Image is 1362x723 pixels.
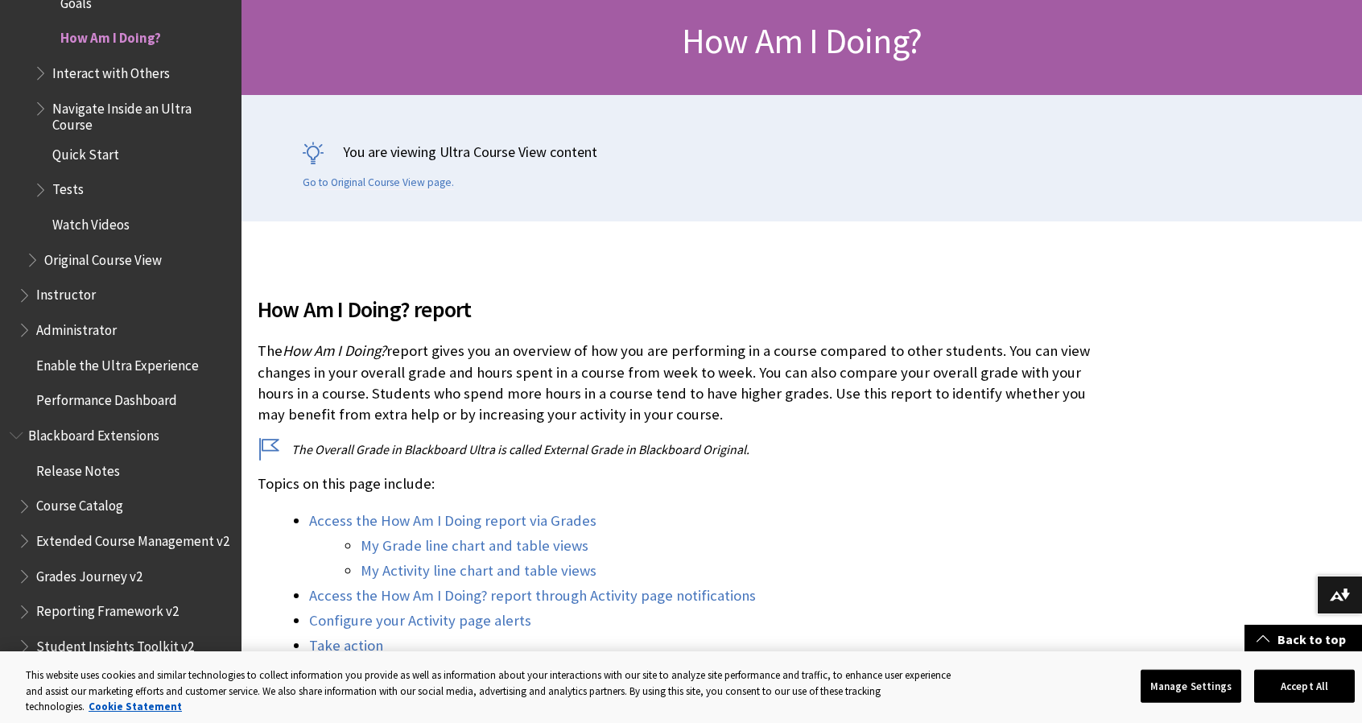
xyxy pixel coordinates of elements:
span: Reporting Framework v2 [36,598,179,620]
span: How Am I Doing? [682,19,922,63]
span: Performance Dashboard [36,387,177,409]
a: Configure your Activity page alerts [309,611,531,630]
span: Original Course View [44,246,162,268]
span: Watch Videos [52,211,130,233]
nav: Book outline for Blackboard Extensions [10,422,232,706]
span: Quick Start [52,141,119,163]
a: Take action [309,636,383,655]
p: You are viewing Ultra Course View content [303,142,1301,162]
span: Student Insights Toolkit v2 [36,633,194,655]
p: The report gives you an overview of how you are performing in a course compared to other students... [258,341,1108,425]
span: Enable the Ultra Experience [36,352,199,374]
a: Back to top [1244,625,1362,655]
span: Release Notes [36,457,120,479]
span: Course Catalog [36,493,123,514]
a: Access the How Am I Doing? report through Activity page notifications [309,586,756,605]
span: Tests [52,176,84,198]
button: Manage Settings [1141,669,1241,703]
a: Access the How Am I Doing report via Grades [309,511,596,531]
div: This website uses cookies and similar technologies to collect information you provide as well as ... [26,667,953,715]
a: More information about your privacy, opens in a new tab [89,700,182,713]
a: My Grade line chart and table views [361,536,588,556]
span: How Am I Doing? report [258,292,1108,326]
span: Interact with Others [52,60,170,81]
span: Blackboard Extensions [28,422,159,444]
span: Administrator [36,316,117,338]
span: Extended Course Management v2 [36,527,229,549]
button: Accept All [1254,669,1355,703]
p: The Overall Grade in Blackboard Ultra is called External Grade in Blackboard Original. [258,440,1108,458]
span: Grades Journey v2 [36,563,142,585]
span: How Am I Doing? [283,341,386,360]
a: Go to Original Course View page. [303,176,454,190]
span: Navigate Inside an Ultra Course [52,95,230,133]
p: Topics on this page include: [258,473,1108,494]
span: Instructor [36,282,96,304]
a: My Activity line chart and table views [361,561,596,580]
span: How Am I Doing? [60,25,161,47]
